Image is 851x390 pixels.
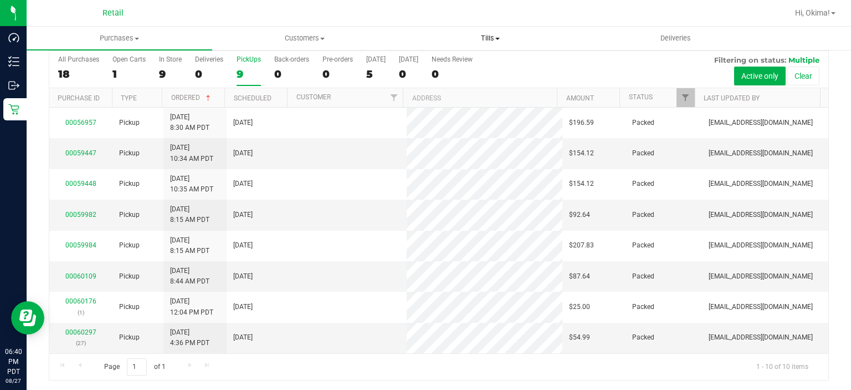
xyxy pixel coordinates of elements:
span: Filtering on status: [714,55,786,64]
a: Status [629,93,653,101]
span: Pickup [119,332,140,343]
inline-svg: Dashboard [8,32,19,43]
span: $207.83 [569,240,594,251]
span: [DATE] 4:36 PM PDT [170,327,209,348]
span: [EMAIL_ADDRESS][DOMAIN_NAME] [709,148,813,159]
span: Packed [632,210,654,220]
div: Back-orders [274,55,309,63]
span: Pickup [119,240,140,251]
inline-svg: Retail [8,104,19,115]
span: [DATE] [233,210,253,220]
span: Packed [632,179,654,189]
span: [DATE] 8:30 AM PDT [170,112,209,133]
button: Active only [734,67,786,85]
span: [DATE] [233,118,253,128]
a: Purchase ID [58,94,100,102]
span: Pickup [119,148,140,159]
span: Pickup [119,271,140,282]
span: [DATE] 8:44 AM PDT [170,266,209,287]
a: 00059982 [65,211,96,219]
button: Clear [787,67,819,85]
div: 0 [432,68,473,80]
div: 0 [322,68,353,80]
span: Multiple [788,55,819,64]
div: In Store [159,55,182,63]
a: Filter [676,88,695,107]
span: Pickup [119,179,140,189]
span: [DATE] [233,332,253,343]
span: [DATE] [233,271,253,282]
a: 00059447 [65,149,96,157]
span: Hi, Okima! [795,8,830,17]
div: [DATE] [366,55,386,63]
div: 9 [159,68,182,80]
a: Tills [398,27,583,50]
a: Scheduled [234,94,271,102]
a: 00060297 [65,328,96,336]
span: Pickup [119,302,140,312]
span: [EMAIL_ADDRESS][DOMAIN_NAME] [709,179,813,189]
span: Deliveries [645,33,706,43]
span: Packed [632,118,654,128]
span: [EMAIL_ADDRESS][DOMAIN_NAME] [709,210,813,220]
div: 9 [237,68,261,80]
span: [DATE] [233,148,253,159]
span: [DATE] 12:04 PM PDT [170,296,213,317]
div: 0 [274,68,309,80]
span: [DATE] 8:15 AM PDT [170,204,209,225]
iframe: Resource center [11,301,44,335]
input: 1 [127,358,147,376]
a: Filter [385,88,403,107]
a: 00056957 [65,119,96,126]
a: Last Updated By [704,94,760,102]
div: 0 [195,68,223,80]
p: 06:40 PM PDT [5,347,22,377]
div: PickUps [237,55,261,63]
span: Packed [632,332,654,343]
div: Needs Review [432,55,473,63]
a: 00059448 [65,180,96,188]
span: $154.12 [569,148,594,159]
div: 0 [399,68,418,80]
a: Purchases [27,27,212,50]
span: Pickup [119,210,140,220]
a: Deliveries [583,27,768,50]
span: Tills [398,33,583,43]
span: Packed [632,271,654,282]
a: Customers [212,27,398,50]
div: Deliveries [195,55,223,63]
span: [EMAIL_ADDRESS][DOMAIN_NAME] [709,118,813,128]
inline-svg: Inventory [8,56,19,67]
span: Customers [213,33,397,43]
span: $25.00 [569,302,590,312]
div: 5 [366,68,386,80]
span: Purchases [27,33,212,43]
span: [DATE] [233,179,253,189]
span: [DATE] 10:35 AM PDT [170,174,213,195]
div: Open Carts [112,55,146,63]
span: $154.12 [569,179,594,189]
p: (27) [56,338,106,348]
span: Packed [632,240,654,251]
th: Address [403,88,557,108]
span: [DATE] 10:34 AM PDT [170,143,213,164]
div: [DATE] [399,55,418,63]
a: 00060109 [65,272,96,280]
a: 00059984 [65,241,96,249]
span: [EMAIL_ADDRESS][DOMAIN_NAME] [709,240,813,251]
a: Customer [296,93,331,101]
span: Packed [632,148,654,159]
div: All Purchases [58,55,99,63]
p: (1) [56,307,106,318]
span: [EMAIL_ADDRESS][DOMAIN_NAME] [709,302,813,312]
span: [EMAIL_ADDRESS][DOMAIN_NAME] [709,332,813,343]
a: Amount [566,94,594,102]
a: Ordered [171,94,213,102]
span: Page of 1 [95,358,175,376]
span: [DATE] [233,302,253,312]
a: 00060176 [65,297,96,305]
p: 08/27 [5,377,22,385]
div: Pre-orders [322,55,353,63]
span: $54.99 [569,332,590,343]
span: $196.59 [569,118,594,128]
